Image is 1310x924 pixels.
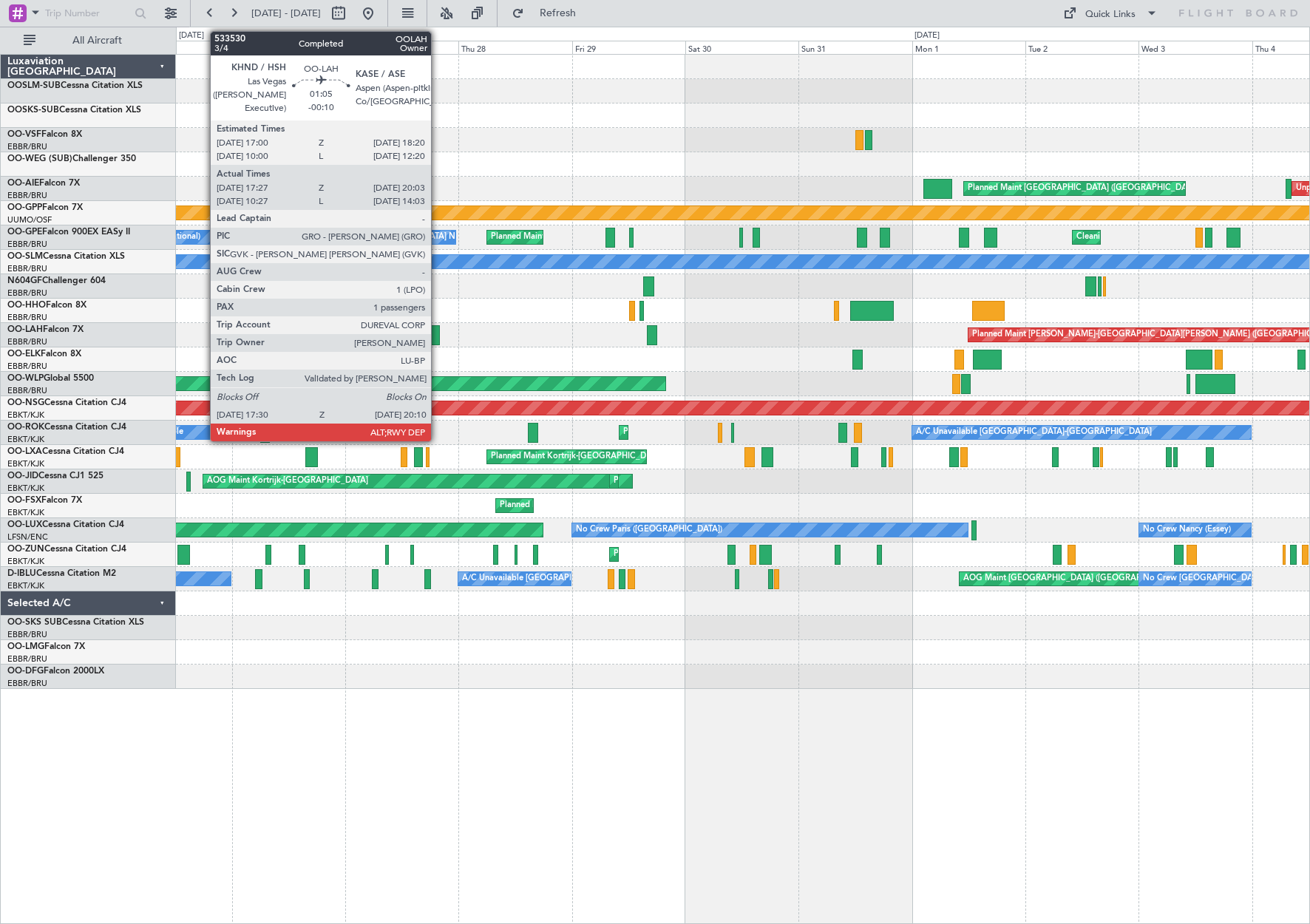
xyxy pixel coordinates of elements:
a: OO-VSFFalcon 8X [7,130,82,139]
a: OO-FSXFalcon 7X [7,496,82,505]
div: AOG Maint Kortrijk-[GEOGRAPHIC_DATA] [207,470,368,492]
a: EBKT/KJK [7,507,44,518]
div: Tue 26 [232,41,345,54]
div: No Crew [GEOGRAPHIC_DATA] ([GEOGRAPHIC_DATA] National) [236,226,483,248]
a: OO-LAHFalcon 7X [7,325,84,334]
div: Sun 31 [798,41,912,54]
a: OOSLM-SUBCessna Citation XLS [7,81,143,90]
span: OO-HHO [7,301,46,310]
span: OO-WEG (SUB) [7,154,72,163]
div: Sat 30 [685,41,798,54]
span: OO-LUX [7,520,42,529]
div: No Crew Nancy (Essey) [1143,519,1231,541]
span: OO-SKS SUB [7,618,62,627]
span: OO-DFG [7,667,44,676]
a: EBBR/BRU [7,361,47,372]
a: EBBR/BRU [7,288,47,299]
span: OO-ELK [7,350,41,359]
div: A/C Unavailable [GEOGRAPHIC_DATA]-[GEOGRAPHIC_DATA] [462,568,698,590]
a: EBKT/KJK [7,556,44,567]
a: N604GFChallenger 604 [7,276,106,285]
span: OO-LXA [7,447,42,456]
div: AOG Maint [GEOGRAPHIC_DATA] ([GEOGRAPHIC_DATA] National) [963,568,1220,590]
div: No Crew Paris ([GEOGRAPHIC_DATA]) [576,519,722,541]
a: OOSKS-SUBCessna Citation XLS [7,106,141,115]
span: OO-GPP [7,203,42,212]
div: Planned Maint Kortrijk-[GEOGRAPHIC_DATA] [623,421,795,444]
span: All Aircraft [38,35,156,46]
a: OO-SKS SUBCessna Citation XLS [7,618,144,627]
a: OO-GPEFalcon 900EX EASy II [7,228,130,237]
a: EBBR/BRU [7,190,47,201]
span: OO-WLP [7,374,44,383]
span: OO-JID [7,472,38,480]
a: EBBR/BRU [7,385,47,396]
a: UUMO/OSF [7,214,52,225]
div: Planned Maint Kortrijk-[GEOGRAPHIC_DATA] [614,470,786,492]
span: OO-VSF [7,130,41,139]
a: OO-HHOFalcon 8X [7,301,86,310]
a: EBBR/BRU [7,239,47,250]
a: EBKT/KJK [7,410,44,421]
span: OOSLM-SUB [7,81,61,90]
div: Thu 28 [458,41,571,54]
a: OO-LMGFalcon 7X [7,642,85,651]
span: Refresh [527,8,589,18]
span: N604GF [7,276,42,285]
a: EBKT/KJK [7,434,44,445]
input: Trip Number [45,2,130,24]
div: Planned Maint [GEOGRAPHIC_DATA] ([GEOGRAPHIC_DATA] National) [491,226,758,248]
a: OO-JIDCessna CJ1 525 [7,472,103,480]
a: OO-LXACessna Citation CJ4 [7,447,124,456]
div: [DATE] [914,30,940,42]
a: OO-ROKCessna Citation CJ4 [7,423,126,432]
span: OO-NSG [7,398,44,407]
div: Planned Maint Kortrijk-[GEOGRAPHIC_DATA] [500,495,672,517]
a: EBBR/BRU [7,263,47,274]
span: D-IBLU [7,569,36,578]
a: EBKT/KJK [7,483,44,494]
a: EBKT/KJK [7,458,44,469]
span: [DATE] - [DATE] [251,7,321,20]
div: [DATE] [179,30,204,42]
a: OO-AIEFalcon 7X [7,179,80,188]
span: OO-FSX [7,496,41,505]
a: EBKT/KJK [7,580,44,591]
div: Fri 29 [572,41,685,54]
span: OO-SLM [7,252,43,261]
div: Planned Maint Kortrijk-[GEOGRAPHIC_DATA] [614,543,786,565]
a: OO-ZUNCessna Citation CJ4 [7,545,126,554]
a: D-IBLUCessna Citation M2 [7,569,116,578]
a: EBBR/BRU [7,629,47,640]
span: OO-ROK [7,423,44,432]
a: OO-WEG (SUB)Challenger 350 [7,154,136,163]
button: Refresh [505,1,594,25]
a: EBBR/BRU [7,336,47,347]
div: Planned Maint [GEOGRAPHIC_DATA] ([GEOGRAPHIC_DATA]) [968,177,1201,200]
button: Quick Links [1056,1,1165,25]
a: EBBR/BRU [7,653,47,665]
div: Wed 3 [1138,41,1252,54]
a: OO-SLMCessna Citation XLS [7,252,125,261]
span: OO-AIE [7,179,39,188]
div: Mon 1 [912,41,1025,54]
button: All Aircraft [16,29,160,52]
a: OO-NSGCessna Citation CJ4 [7,398,126,407]
span: OO-LAH [7,325,43,334]
span: OO-LMG [7,642,44,651]
a: OO-WLPGlobal 5500 [7,374,94,383]
div: Wed 27 [345,41,458,54]
a: OO-LUXCessna Citation CJ4 [7,520,124,529]
a: OO-DFGFalcon 2000LX [7,667,104,676]
span: OO-ZUN [7,545,44,554]
a: EBBR/BRU [7,141,47,152]
a: OO-GPPFalcon 7X [7,203,83,212]
a: EBBR/BRU [7,312,47,323]
a: OO-ELKFalcon 8X [7,350,81,359]
a: LFSN/ENC [7,531,48,543]
div: Quick Links [1085,7,1136,22]
div: Tue 2 [1025,41,1138,54]
div: A/C Unavailable [GEOGRAPHIC_DATA]-[GEOGRAPHIC_DATA] [916,421,1152,444]
div: Planned Maint Kortrijk-[GEOGRAPHIC_DATA] [491,446,663,468]
span: OO-GPE [7,228,42,237]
